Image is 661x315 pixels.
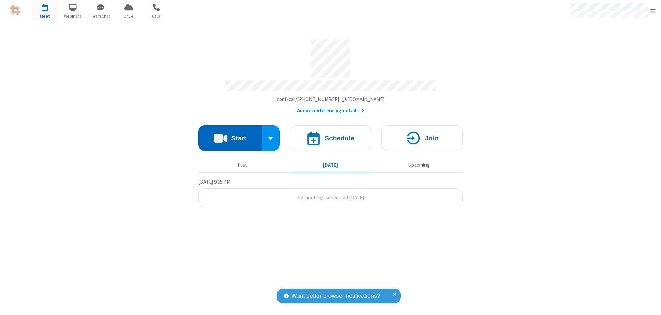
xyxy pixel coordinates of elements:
[262,125,280,151] div: Start conference options
[231,135,246,141] h4: Start
[144,13,169,19] span: Calls
[198,125,262,151] button: Start
[198,178,463,207] section: Today's Meetings
[116,13,141,19] span: Drive
[32,13,58,19] span: Meet
[290,125,371,151] button: Schedule
[10,5,21,15] img: QA Selenium DO NOT DELETE OR CHANGE
[198,34,463,115] section: Account details
[291,292,380,301] span: Want better browser notifications?
[198,178,230,185] span: [DATE] 9:15 PM
[297,194,364,201] span: No meetings scheduled [DATE]
[325,135,354,141] h4: Schedule
[277,96,385,102] span: Copy my meeting room link
[381,125,463,151] button: Join
[297,107,364,115] button: Audio conferencing details
[60,13,86,19] span: Webinars
[289,159,372,172] button: [DATE]
[277,96,385,104] button: Copy my meeting room linkCopy my meeting room link
[201,159,284,172] button: Past
[88,13,114,19] span: Team Chat
[425,135,439,141] h4: Join
[377,159,460,172] button: Upcoming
